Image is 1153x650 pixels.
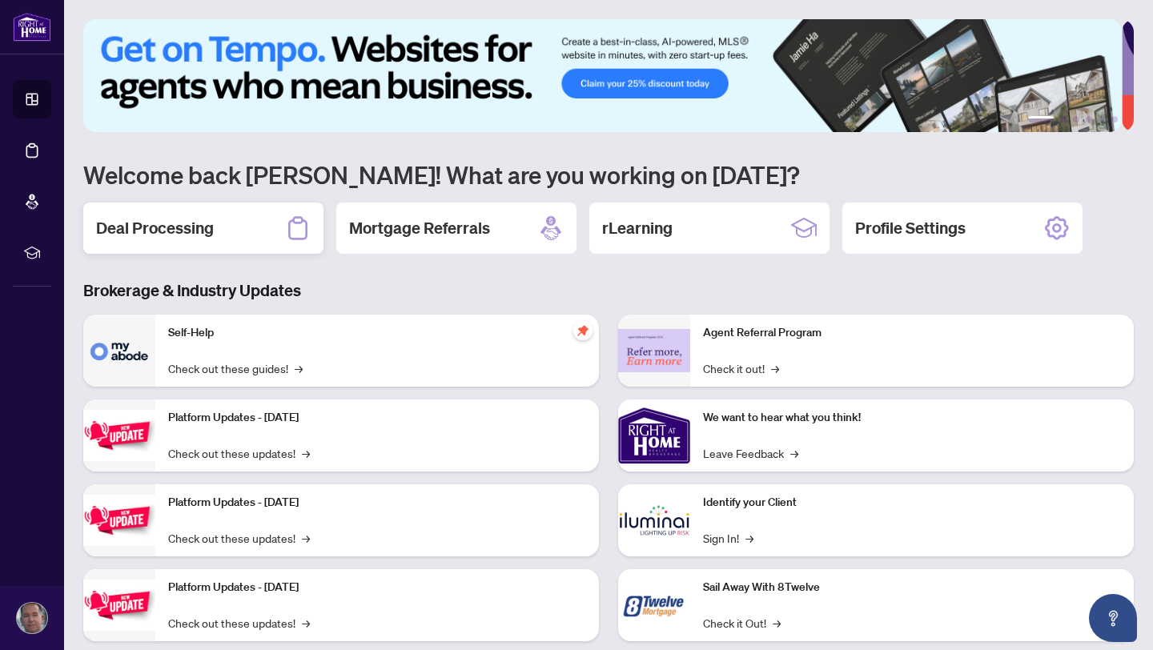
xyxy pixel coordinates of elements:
[168,529,310,547] a: Check out these updates!→
[618,329,690,373] img: Agent Referral Program
[1073,116,1079,122] button: 3
[703,494,1121,512] p: Identify your Client
[1111,116,1118,122] button: 6
[703,579,1121,596] p: Sail Away With 8Twelve
[773,614,781,632] span: →
[349,217,490,239] h2: Mortgage Referrals
[618,569,690,641] img: Sail Away With 8Twelve
[83,279,1134,302] h3: Brokerage & Industry Updates
[855,217,966,239] h2: Profile Settings
[168,409,586,427] p: Platform Updates - [DATE]
[168,579,586,596] p: Platform Updates - [DATE]
[168,614,310,632] a: Check out these updates!→
[745,529,753,547] span: →
[618,484,690,556] img: Identify your Client
[83,159,1134,190] h1: Welcome back [PERSON_NAME]! What are you working on [DATE]?
[83,410,155,460] img: Platform Updates - July 21, 2025
[790,444,798,462] span: →
[83,580,155,630] img: Platform Updates - June 23, 2025
[1089,594,1137,642] button: Open asap
[1028,116,1054,122] button: 1
[83,495,155,545] img: Platform Updates - July 8, 2025
[168,444,310,462] a: Check out these updates!→
[703,359,779,377] a: Check it out!→
[703,444,798,462] a: Leave Feedback→
[618,399,690,471] img: We want to hear what you think!
[13,12,51,42] img: logo
[168,359,303,377] a: Check out these guides!→
[1060,116,1067,122] button: 2
[302,614,310,632] span: →
[771,359,779,377] span: →
[83,19,1122,132] img: Slide 0
[17,603,47,633] img: Profile Icon
[302,529,310,547] span: →
[1086,116,1092,122] button: 4
[168,324,586,342] p: Self-Help
[703,614,781,632] a: Check it Out!→
[703,409,1121,427] p: We want to hear what you think!
[295,359,303,377] span: →
[703,324,1121,342] p: Agent Referral Program
[168,494,586,512] p: Platform Updates - [DATE]
[602,217,673,239] h2: rLearning
[573,321,593,340] span: pushpin
[83,315,155,387] img: Self-Help
[1099,116,1105,122] button: 5
[302,444,310,462] span: →
[96,217,214,239] h2: Deal Processing
[703,529,753,547] a: Sign In!→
